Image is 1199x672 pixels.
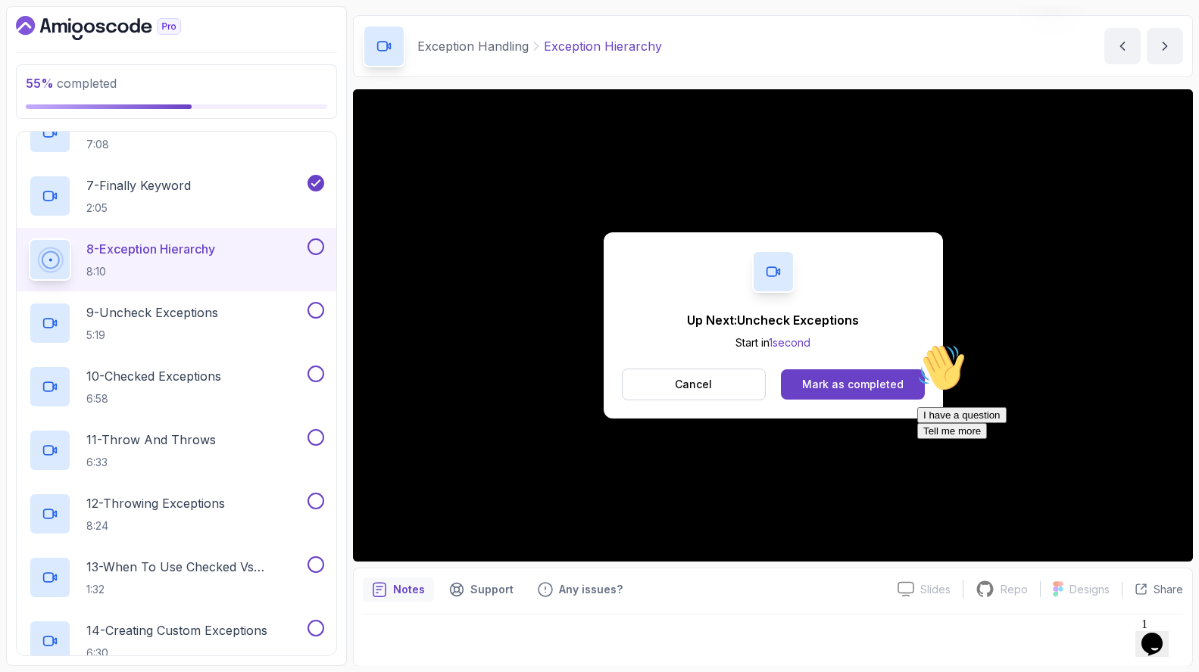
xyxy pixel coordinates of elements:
[559,582,623,597] p: Any issues?
[86,176,191,194] p: 7 - Finally Keyword
[911,338,1184,604] iframe: chat widget
[417,37,529,55] p: Exception Handling
[86,431,216,449] p: 11 - Throw And Throws
[1104,28,1141,64] button: previous content
[675,377,712,392] p: Cancel
[26,76,117,91] span: completed
[363,577,434,602] button: notes button
[687,311,859,329] p: Up Next: Uncheck Exceptions
[29,366,324,408] button: 10-Checked Exceptions6:58
[6,6,55,54] img: :wave:
[29,493,324,535] button: 12-Throwing Exceptions8:24
[86,558,304,576] p: 13 - When To Use Checked Vs Unchecked Exeptions
[29,302,324,344] button: 9-Uncheck Exceptions5:19
[86,201,191,216] p: 2:05
[6,45,150,57] span: Hi! How can we help?
[86,137,223,152] p: 7:08
[6,86,76,101] button: Tell me more
[781,369,924,400] button: Mark as completed
[687,335,859,350] p: Start in
[544,37,662,55] p: Exception Hierarchy
[86,494,225,512] p: 12 - Throwing Exceptions
[440,577,523,602] button: Support button
[16,16,216,40] a: Dashboard
[802,377,904,392] div: Mark as completed
[1147,28,1183,64] button: next content
[29,111,324,154] button: 7:08
[29,429,324,471] button: 11-Throw And Throws6:33
[622,369,767,400] button: Cancel
[26,76,54,91] span: 55 %
[29,175,324,217] button: 7-Finally Keyword2:05
[86,240,215,258] p: 8 - Exception Hierarchy
[29,556,324,599] button: 13-When To Use Checked Vs Unchecked Exeptions1:32
[86,391,221,406] p: 6:58
[769,336,810,349] span: 1 second
[86,518,225,534] p: 8:24
[86,303,218,322] p: 9 - Uncheck Exceptions
[6,6,279,101] div: 👋Hi! How can we help?I have a questionTell me more
[29,238,324,281] button: 8-Exception Hierarchy8:10
[86,646,267,661] p: 6:30
[86,264,215,279] p: 8:10
[29,620,324,662] button: 14-Creating Custom Exceptions6:30
[393,582,425,597] p: Notes
[86,367,221,385] p: 10 - Checked Exceptions
[353,89,1193,562] iframe: 8 - Exception Hierarchy
[86,455,216,470] p: 6:33
[86,582,304,597] p: 1:32
[86,328,218,343] p: 5:19
[470,582,514,597] p: Support
[1135,611,1184,657] iframe: chat widget
[529,577,632,602] button: Feedback button
[86,621,267,639] p: 14 - Creating Custom Exceptions
[6,70,95,86] button: I have a question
